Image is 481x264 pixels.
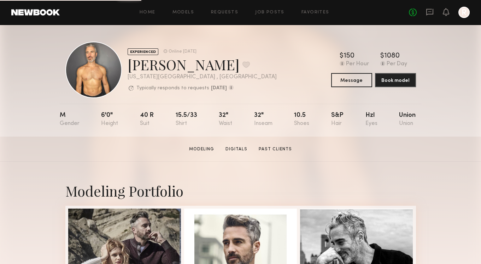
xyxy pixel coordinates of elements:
[140,10,156,15] a: Home
[136,86,209,91] p: Typically responds to requests
[340,53,344,60] div: $
[186,146,217,152] a: Modeling
[331,73,372,87] button: Message
[128,74,277,80] div: [US_STATE][GEOGRAPHIC_DATA] , [GEOGRAPHIC_DATA]
[219,112,232,127] div: 32"
[140,112,154,127] div: 40 r
[169,49,196,54] div: Online [DATE]
[223,146,250,152] a: Digitals
[384,53,400,60] div: 1080
[331,112,344,127] div: S&P
[301,10,329,15] a: Favorites
[128,48,158,55] div: EXPERIENCED
[346,61,369,67] div: Per Hour
[254,112,272,127] div: 32"
[399,112,416,127] div: Union
[365,112,377,127] div: Hzl
[65,181,416,200] div: Modeling Portfolio
[375,73,416,87] button: Book model
[380,53,384,60] div: $
[101,112,118,127] div: 6'0"
[128,55,277,74] div: [PERSON_NAME]
[255,10,285,15] a: Job Posts
[344,53,354,60] div: 150
[172,10,194,15] a: Models
[294,112,309,127] div: 10.5
[256,146,295,152] a: Past Clients
[60,112,80,127] div: M
[458,7,470,18] a: R
[211,10,238,15] a: Requests
[387,61,407,67] div: Per Day
[211,86,227,91] b: [DATE]
[175,112,197,127] div: 15.5/33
